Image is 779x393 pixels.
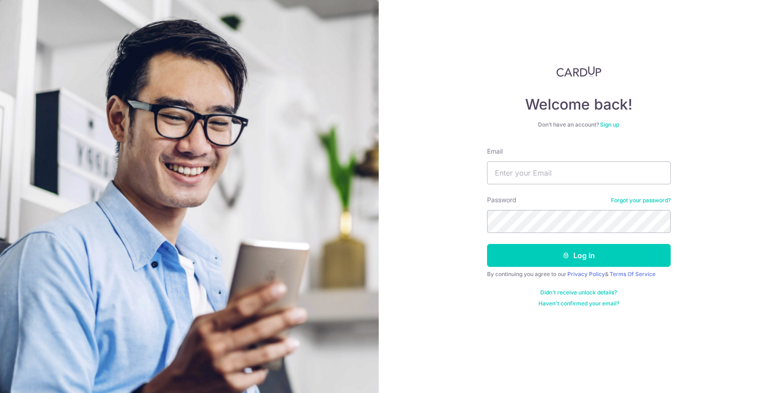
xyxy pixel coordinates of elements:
[487,147,503,156] label: Email
[556,66,601,77] img: CardUp Logo
[567,271,605,277] a: Privacy Policy
[487,195,516,205] label: Password
[610,271,656,277] a: Terms Of Service
[487,161,671,184] input: Enter your Email
[487,121,671,128] div: Don’t have an account?
[487,271,671,278] div: By continuing you agree to our &
[611,197,671,204] a: Forgot your password?
[487,244,671,267] button: Log in
[600,121,619,128] a: Sign up
[487,95,671,114] h4: Welcome back!
[538,300,619,307] a: Haven't confirmed your email?
[540,289,617,296] a: Didn't receive unlock details?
